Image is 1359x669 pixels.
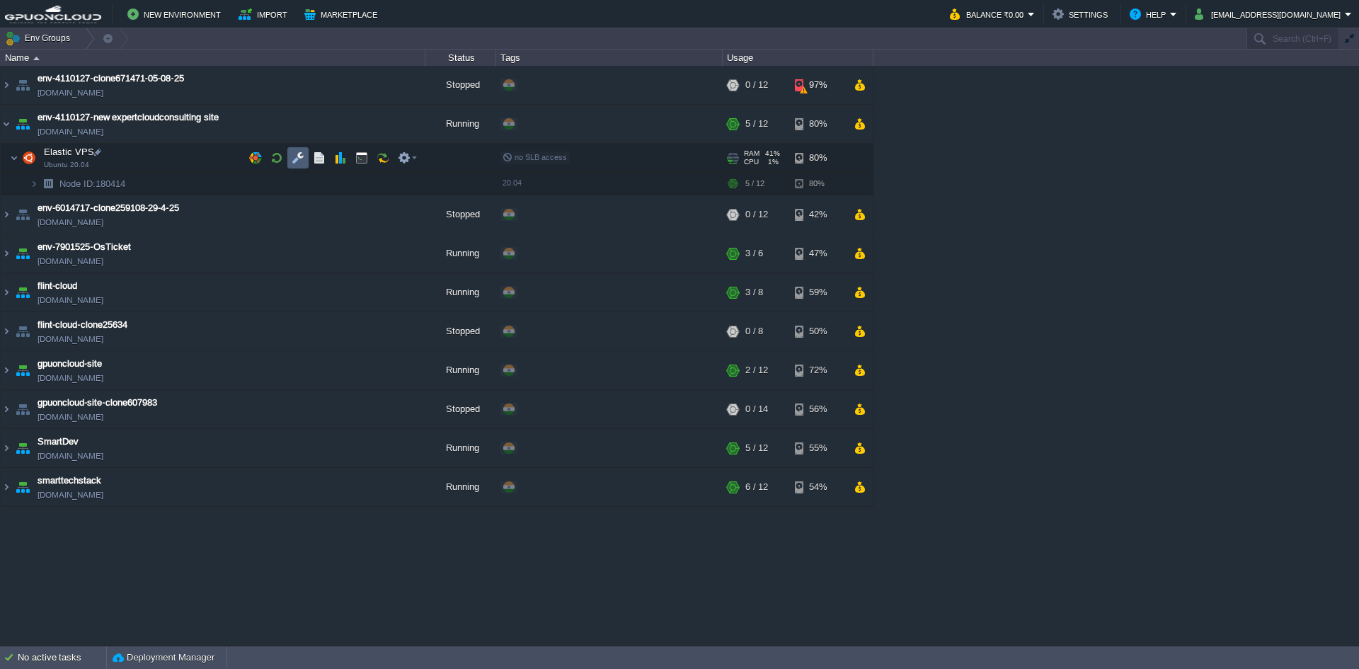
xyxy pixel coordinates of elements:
[38,240,131,254] a: env-7901525-OsTicket
[38,293,103,307] a: [DOMAIN_NAME]
[38,279,77,293] a: flint-cloud
[497,50,722,66] div: Tags
[795,105,841,143] div: 80%
[44,161,89,169] span: Ubuntu 20.04
[38,125,103,139] a: [DOMAIN_NAME]
[38,110,219,125] a: env-4110127-new expertcloudconsulting site
[13,390,33,428] img: AMDAwAAAACH5BAEAAAAALAAAAAABAAEAAAICRAEAOw==
[745,390,768,428] div: 0 / 14
[38,396,157,410] a: gpuoncloud-site-clone607983
[38,254,103,268] span: [DOMAIN_NAME]
[425,105,496,143] div: Running
[42,146,96,158] span: Elastic VPS
[13,234,33,273] img: AMDAwAAAACH5BAEAAAAALAAAAAABAAEAAAICRAEAOw==
[13,468,33,506] img: AMDAwAAAACH5BAEAAAAALAAAAAABAAEAAAICRAEAOw==
[795,144,841,172] div: 80%
[765,149,780,158] span: 41%
[425,195,496,234] div: Stopped
[1,105,12,143] img: AMDAwAAAACH5BAEAAAAALAAAAAABAAEAAAICRAEAOw==
[58,178,127,190] a: Node ID:180414
[38,371,103,385] span: [DOMAIN_NAME]
[38,173,58,195] img: AMDAwAAAACH5BAEAAAAALAAAAAABAAEAAAICRAEAOw==
[425,351,496,389] div: Running
[745,312,763,350] div: 0 / 8
[18,646,106,669] div: No active tasks
[1,234,12,273] img: AMDAwAAAACH5BAEAAAAALAAAAAABAAEAAAICRAEAOw==
[795,173,841,195] div: 80%
[13,66,33,104] img: AMDAwAAAACH5BAEAAAAALAAAAAABAAEAAAICRAEAOw==
[1,312,12,350] img: AMDAwAAAACH5BAEAAAAALAAAAAABAAEAAAICRAEAOw==
[19,144,39,172] img: AMDAwAAAACH5BAEAAAAALAAAAAABAAEAAAICRAEAOw==
[745,234,763,273] div: 3 / 6
[113,651,214,665] button: Deployment Manager
[795,390,841,428] div: 56%
[5,28,75,48] button: Env Groups
[13,351,33,389] img: AMDAwAAAACH5BAEAAAAALAAAAAABAAEAAAICRAEAOw==
[38,215,103,229] span: [DOMAIN_NAME]
[795,66,841,104] div: 97%
[745,195,768,234] div: 0 / 12
[744,158,759,166] span: CPU
[13,273,33,311] img: AMDAwAAAACH5BAEAAAAALAAAAAABAAEAAAICRAEAOw==
[38,488,103,502] span: [DOMAIN_NAME]
[38,435,79,449] a: SmartDev
[744,149,759,158] span: RAM
[239,6,292,23] button: Import
[425,312,496,350] div: Stopped
[1130,6,1170,23] button: Help
[1,351,12,389] img: AMDAwAAAACH5BAEAAAAALAAAAAABAAEAAAICRAEAOw==
[58,178,127,190] span: 180414
[1,50,425,66] div: Name
[30,173,38,195] img: AMDAwAAAACH5BAEAAAAALAAAAAABAAEAAAICRAEAOw==
[795,195,841,234] div: 42%
[425,66,496,104] div: Stopped
[426,50,495,66] div: Status
[795,429,841,467] div: 55%
[5,6,101,23] img: GPUonCLOUD
[1,390,12,428] img: AMDAwAAAACH5BAEAAAAALAAAAAABAAEAAAICRAEAOw==
[38,332,103,346] a: [DOMAIN_NAME]
[59,178,96,189] span: Node ID:
[13,429,33,467] img: AMDAwAAAACH5BAEAAAAALAAAAAABAAEAAAICRAEAOw==
[13,105,33,143] img: AMDAwAAAACH5BAEAAAAALAAAAAABAAEAAAICRAEAOw==
[38,86,103,100] a: [DOMAIN_NAME]
[1,195,12,234] img: AMDAwAAAACH5BAEAAAAALAAAAAABAAEAAAICRAEAOw==
[795,351,841,389] div: 72%
[38,318,127,332] a: flint-cloud-clone25634
[1195,6,1345,23] button: [EMAIL_ADDRESS][DOMAIN_NAME]
[38,474,101,488] a: smarttechstack
[38,410,103,424] span: [DOMAIN_NAME]
[13,195,33,234] img: AMDAwAAAACH5BAEAAAAALAAAAAABAAEAAAICRAEAOw==
[38,449,103,463] span: [DOMAIN_NAME]
[745,273,763,311] div: 3 / 8
[38,72,184,86] a: env-4110127-clone671471-05-08-25
[1,273,12,311] img: AMDAwAAAACH5BAEAAAAALAAAAAABAAEAAAICRAEAOw==
[745,66,768,104] div: 0 / 12
[745,429,768,467] div: 5 / 12
[38,357,102,371] a: gpuoncloud-site
[745,173,764,195] div: 5 / 12
[1,66,12,104] img: AMDAwAAAACH5BAEAAAAALAAAAAABAAEAAAICRAEAOw==
[38,201,179,215] a: env-6014717-clone259108-29-4-25
[42,147,96,157] a: Elastic VPSUbuntu 20.04
[13,312,33,350] img: AMDAwAAAACH5BAEAAAAALAAAAAABAAEAAAICRAEAOw==
[764,158,779,166] span: 1%
[745,105,768,143] div: 5 / 12
[795,234,841,273] div: 47%
[795,312,841,350] div: 50%
[127,6,225,23] button: New Environment
[1053,6,1112,23] button: Settings
[745,351,768,389] div: 2 / 12
[425,273,496,311] div: Running
[503,153,567,161] span: no SLB access
[745,468,768,506] div: 6 / 12
[425,234,496,273] div: Running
